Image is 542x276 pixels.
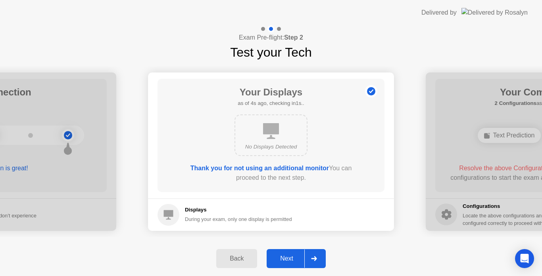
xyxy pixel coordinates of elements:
[239,33,303,42] h4: Exam Pre-flight:
[461,8,528,17] img: Delivered by Rosalyn
[238,85,304,99] h1: Your Displays
[180,164,362,183] div: You can proceed to the next step.
[190,165,329,171] b: Thank you for not using an additional monitor
[284,34,303,41] b: Step 2
[216,249,257,268] button: Back
[515,249,534,268] div: Open Intercom Messenger
[219,255,255,262] div: Back
[185,215,292,223] div: During your exam, only one display is permitted
[267,249,326,268] button: Next
[269,255,304,262] div: Next
[185,206,292,214] h5: Displays
[238,99,304,107] h5: as of 4s ago, checking in1s..
[242,143,300,151] div: No Displays Detected
[421,8,457,17] div: Delivered by
[230,43,312,62] h1: Test your Tech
